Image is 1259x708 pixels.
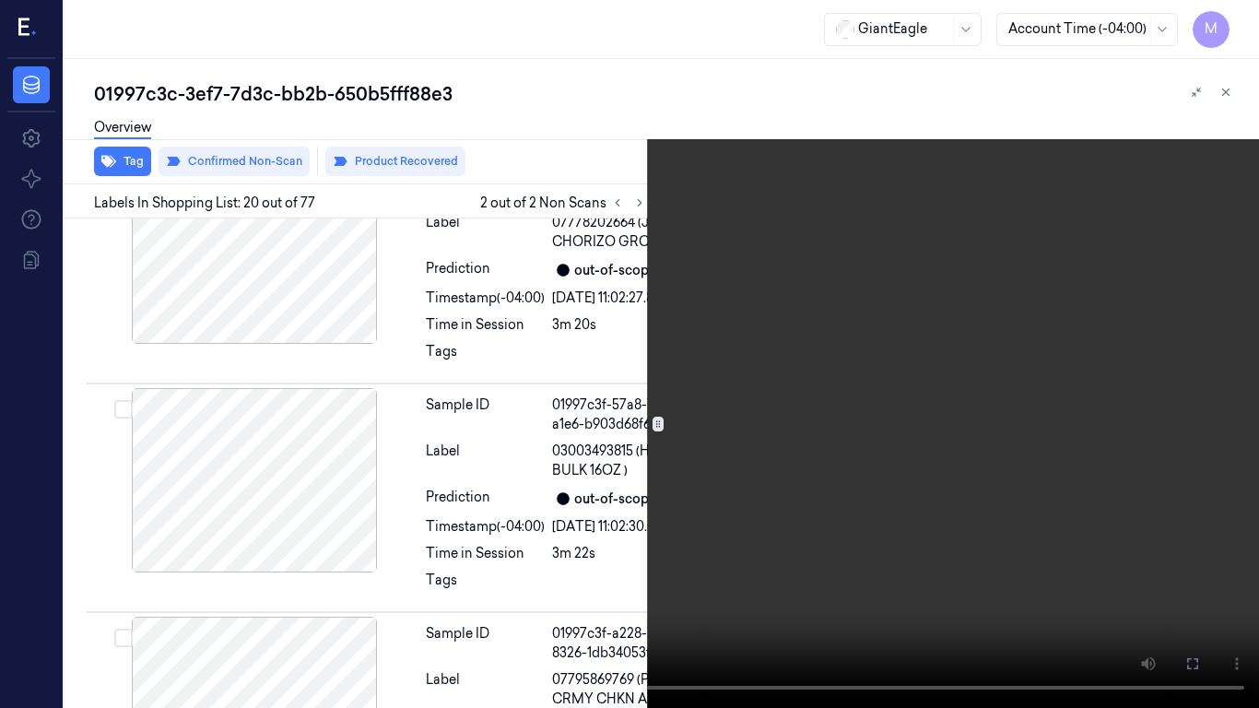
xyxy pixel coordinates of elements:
[1193,11,1230,48] button: M
[325,147,465,176] button: Product Recovered
[426,213,545,252] div: Label
[94,147,151,176] button: Tag
[94,81,1244,107] div: 01997c3c-3ef7-7d3c-bb2b-650b5fff88e3
[552,315,705,335] div: 3m 20s
[552,289,705,308] div: [DATE] 11:02:27.831
[552,544,705,563] div: 3m 22s
[426,342,545,372] div: Tags
[426,544,545,563] div: Time in Session
[426,289,545,308] div: Timestamp (-04:00)
[574,261,702,280] div: out-of-scope: 1.0000
[480,192,651,214] span: 2 out of 2 Non Scans
[426,259,545,281] div: Prediction
[552,213,705,252] span: 07778202664 (JVILLE CHORIZO GRO)
[426,315,545,335] div: Time in Session
[159,147,310,176] button: Confirmed Non-Scan
[426,517,545,537] div: Timestamp (-04:00)
[114,400,133,419] button: Select row
[426,442,545,480] div: Label
[426,571,545,600] div: Tags
[94,118,151,139] a: Overview
[426,624,545,663] div: Sample ID
[426,488,545,510] div: Prediction
[94,194,315,213] span: Labels In Shopping List: 20 out of 77
[552,624,705,663] div: 01997c3f-a228-71e5-8326-1db34053f01f
[114,629,133,647] button: Select row
[552,517,705,537] div: [DATE] 11:02:30.056
[426,395,545,434] div: Sample ID
[552,395,705,434] div: 01997c3f-57a8-7b03-a1e6-b903d68f69c2
[574,490,702,509] div: out-of-scope: 1.0000
[552,442,705,480] span: 03003493815 (HOT BULK 16OZ )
